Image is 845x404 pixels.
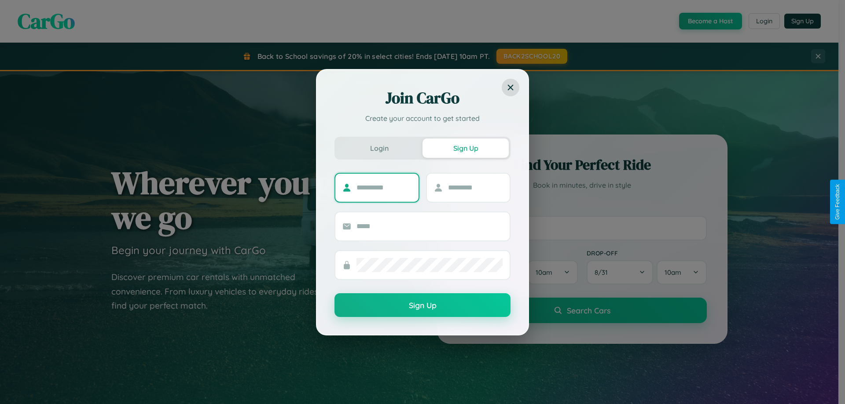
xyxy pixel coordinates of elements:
[334,113,511,124] p: Create your account to get started
[334,87,511,109] h2: Join CarGo
[336,138,422,158] button: Login
[422,138,509,158] button: Sign Up
[834,184,841,220] div: Give Feedback
[334,293,511,317] button: Sign Up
